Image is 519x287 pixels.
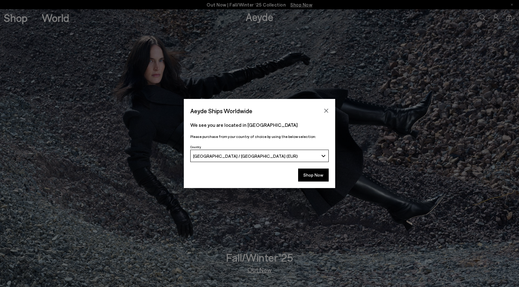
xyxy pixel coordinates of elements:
[298,169,329,182] button: Shop Now
[190,145,201,149] span: Country
[322,106,331,115] button: Close
[193,153,298,159] span: [GEOGRAPHIC_DATA] / [GEOGRAPHIC_DATA] (EUR)
[190,121,329,129] p: We see you are located in [GEOGRAPHIC_DATA]
[190,134,329,139] p: Please purchase from your country of choice by using the below selection:
[190,105,252,116] span: Aeyde Ships Worldwide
